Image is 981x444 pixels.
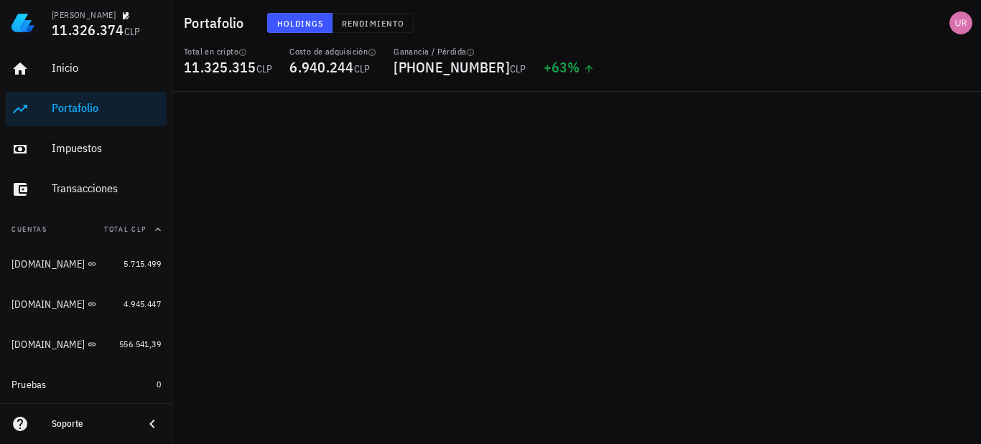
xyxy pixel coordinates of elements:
div: Inicio [52,61,161,75]
div: Pruebas [11,379,47,391]
img: LedgiFi [11,11,34,34]
span: Total CLP [104,225,147,234]
a: [DOMAIN_NAME] 556.541,39 [6,327,167,362]
span: Holdings [276,18,324,29]
span: CLP [256,62,273,75]
span: CLP [354,62,371,75]
div: Impuestos [52,141,161,155]
span: 6.940.244 [289,57,353,77]
span: 11.326.374 [52,20,124,39]
button: Holdings [267,13,333,33]
span: 4.945.447 [124,298,161,309]
div: [DOMAIN_NAME] [11,258,85,270]
span: CLP [124,25,141,38]
div: Total en cripto [184,46,272,57]
a: Transacciones [6,172,167,207]
div: [DOMAIN_NAME] [11,298,85,311]
a: Pruebas 0 [6,367,167,402]
span: 556.541,39 [119,339,161,349]
a: Impuestos [6,132,167,166]
a: Portafolio [6,92,167,126]
button: Rendimiento [333,13,414,33]
div: Transacciones [52,181,161,195]
span: 0 [157,379,161,389]
div: Ganancia / Pérdida [394,46,526,57]
div: Portafolio [52,101,161,115]
span: [PHONE_NUMBER] [394,57,510,77]
h1: Portafolio [184,11,250,34]
div: avatar [949,11,972,34]
span: % [567,57,580,77]
span: CLP [510,62,526,75]
a: Inicio [6,52,167,86]
a: [DOMAIN_NAME] 5.715.499 [6,247,167,281]
div: Soporte [52,418,132,430]
span: 5.715.499 [124,258,161,269]
span: Rendimiento [341,18,404,29]
span: 11.325.315 [184,57,256,77]
div: [PERSON_NAME] [52,9,116,21]
div: +63 [544,60,595,75]
div: Costo de adquisición [289,46,376,57]
a: [DOMAIN_NAME] 4.945.447 [6,287,167,321]
button: Archivadas [6,402,167,436]
div: [DOMAIN_NAME] [11,339,85,351]
button: CuentasTotal CLP [6,212,167,247]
